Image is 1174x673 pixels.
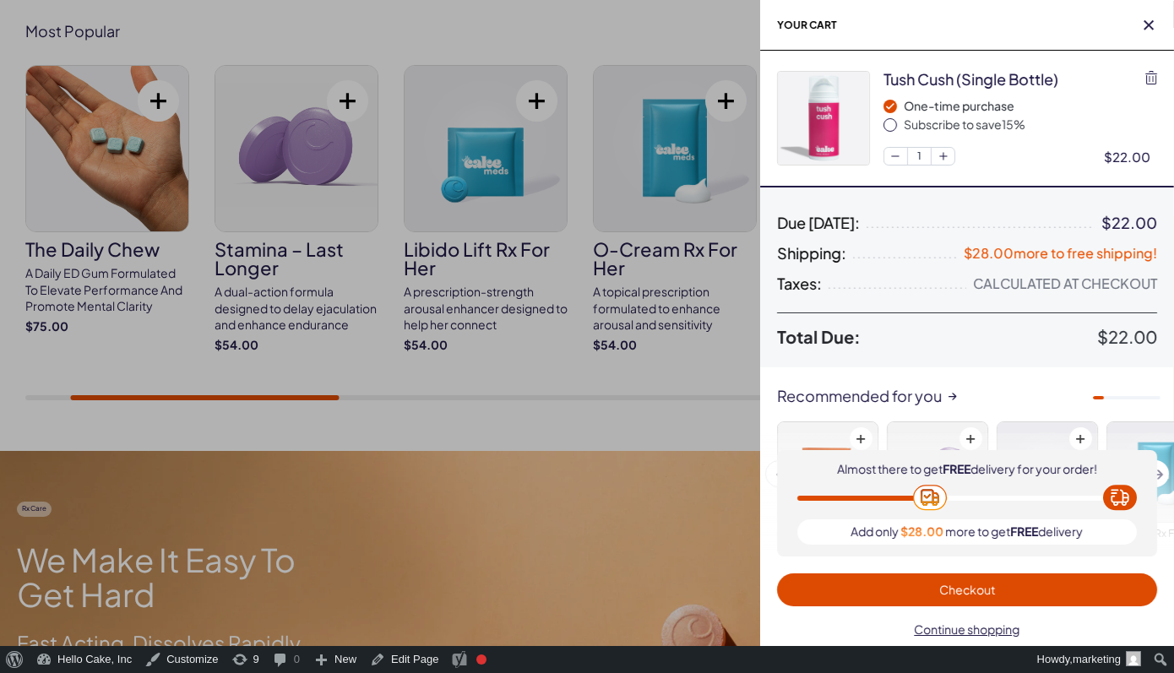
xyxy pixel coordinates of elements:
img: Stamina – Last Longer [888,422,987,522]
div: Recommended for you [760,388,1174,404]
img: LubesandmoreArtboard8.jpg [778,72,869,165]
span: Total Due: [777,327,1097,347]
span: Taxes: [777,275,822,292]
img: Libido Lift Rx For Her [997,422,1097,522]
div: One-time purchase [904,98,1157,115]
div: Subscribe to save 15 % [904,117,1157,133]
div: tush cush (single bottle) [883,68,1058,90]
button: Continue shopping [777,613,1157,646]
div: Almost there to get delivery for your order! [837,462,1097,477]
span: FREE [1011,524,1039,539]
a: Libido Lift Rx For HerLibido Lift Rx For Her$54 [997,421,1098,554]
span: $22.00 [1097,326,1157,347]
span: $28.00 more to free shipping! [964,244,1157,262]
span: 1 [908,148,932,165]
span: $28.00 [901,524,944,540]
img: Cake ED Meds [778,422,878,522]
span: FREE [943,461,970,476]
div: Add only more to get delivery [797,519,1137,545]
div: $22.00 [1104,148,1157,166]
span: Due [DATE]: [777,214,860,231]
button: Checkout [777,573,1157,606]
div: $22.00 [1101,214,1157,231]
div: Calculated at Checkout [973,275,1157,292]
a: Stamina – Last LongerStamina – Last Longer$54 [887,421,988,564]
a: Cake ED MedsCake ED Meds$54 [777,421,878,554]
span: Shipping: [777,245,846,262]
span: Continue shopping [915,621,1020,637]
span: Checkout [939,582,995,597]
